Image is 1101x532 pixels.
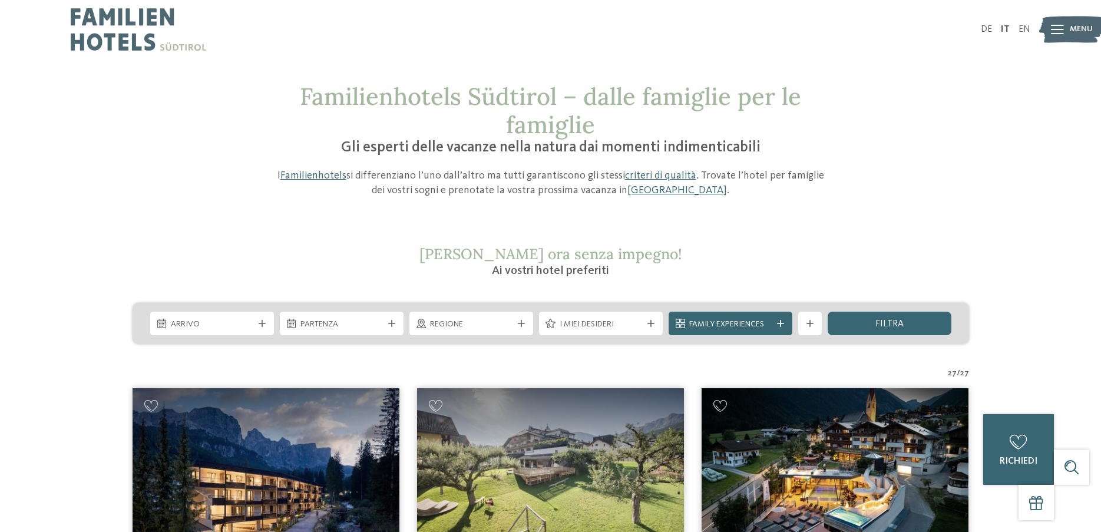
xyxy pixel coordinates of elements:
span: Family Experiences [689,319,772,331]
a: richiedi [983,414,1054,485]
span: Partenza [300,319,383,331]
span: richiedi [1000,457,1037,466]
span: Ai vostri hotel preferiti [492,265,609,277]
span: 27 [960,368,969,379]
span: Arrivo [171,319,253,331]
span: 27 [948,368,957,379]
a: [GEOGRAPHIC_DATA] [627,185,727,196]
p: I si differenziano l’uno dall’altro ma tutti garantiscono gli stessi . Trovate l’hotel per famigl... [271,168,831,198]
span: Regione [430,319,513,331]
span: I miei desideri [560,319,642,331]
span: Gli esperti delle vacanze nella natura dai momenti indimenticabili [341,140,761,155]
a: IT [1001,25,1010,34]
a: Familienhotels [280,170,346,181]
span: / [957,368,960,379]
a: criteri di qualità [625,170,696,181]
span: filtra [875,319,904,329]
span: Familienhotels Südtirol – dalle famiglie per le famiglie [300,81,801,140]
a: DE [981,25,992,34]
span: Menu [1070,24,1093,35]
a: EN [1019,25,1030,34]
span: [PERSON_NAME] ora senza impegno! [419,244,682,263]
